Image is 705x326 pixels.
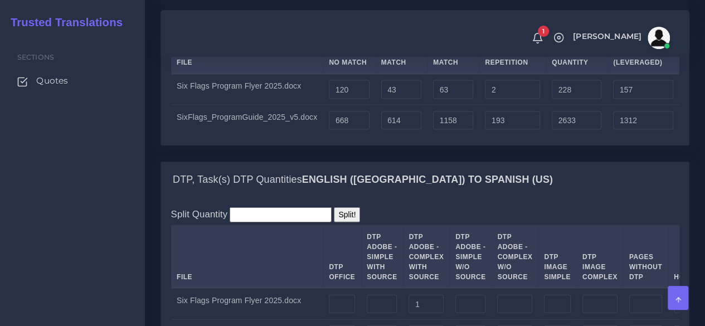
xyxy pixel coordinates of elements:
[171,41,323,74] th: File
[171,105,323,136] td: SixFlags_ProgramGuide_2025_v5.docx
[171,288,323,319] td: Six Flags Program Flyer 2025.docx
[576,226,623,289] th: DTP Image Complex
[173,174,553,186] h4: DTP, Task(s) DTP Quantities
[171,207,228,221] label: Split Quantity
[334,207,360,222] input: Split!
[3,16,123,29] h2: Trusted Translations
[492,226,538,289] th: DTP Adobe - Complex W/O Source
[161,12,689,145] div: MT+FPE, Task(s) Fast Post Editing QuantitiesEnglish ([GEOGRAPHIC_DATA]) TO Spanish (US)
[546,41,607,74] th: Quantity
[648,27,670,49] img: avatar
[361,226,403,289] th: DTP Adobe - Simple With Source
[479,41,546,74] th: Repetition
[427,41,479,74] th: Full Match
[538,26,549,37] span: 1
[323,226,361,289] th: DTP Office
[302,174,553,185] b: English ([GEOGRAPHIC_DATA]) TO Spanish (US)
[573,32,641,40] span: [PERSON_NAME]
[450,226,492,289] th: DTP Adobe - Simple W/O Source
[161,162,689,198] div: DTP, Task(s) DTP QuantitiesEnglish ([GEOGRAPHIC_DATA]) TO Spanish (US)
[3,13,123,32] a: Trusted Translations
[567,27,674,49] a: [PERSON_NAME]avatar
[403,226,450,289] th: DTP Adobe - Complex With Source
[528,32,547,44] a: 1
[538,226,577,289] th: DTP Image Simple
[623,226,668,289] th: Pages Without DTP
[171,74,323,105] td: Six Flags Program Flyer 2025.docx
[375,41,427,74] th: Fuzzy Match
[8,69,137,93] a: Quotes
[607,41,679,74] th: Quantity (Leveraged)
[171,226,323,289] th: File
[323,41,375,74] th: No Match
[36,75,68,87] span: Quotes
[17,53,54,61] span: Sections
